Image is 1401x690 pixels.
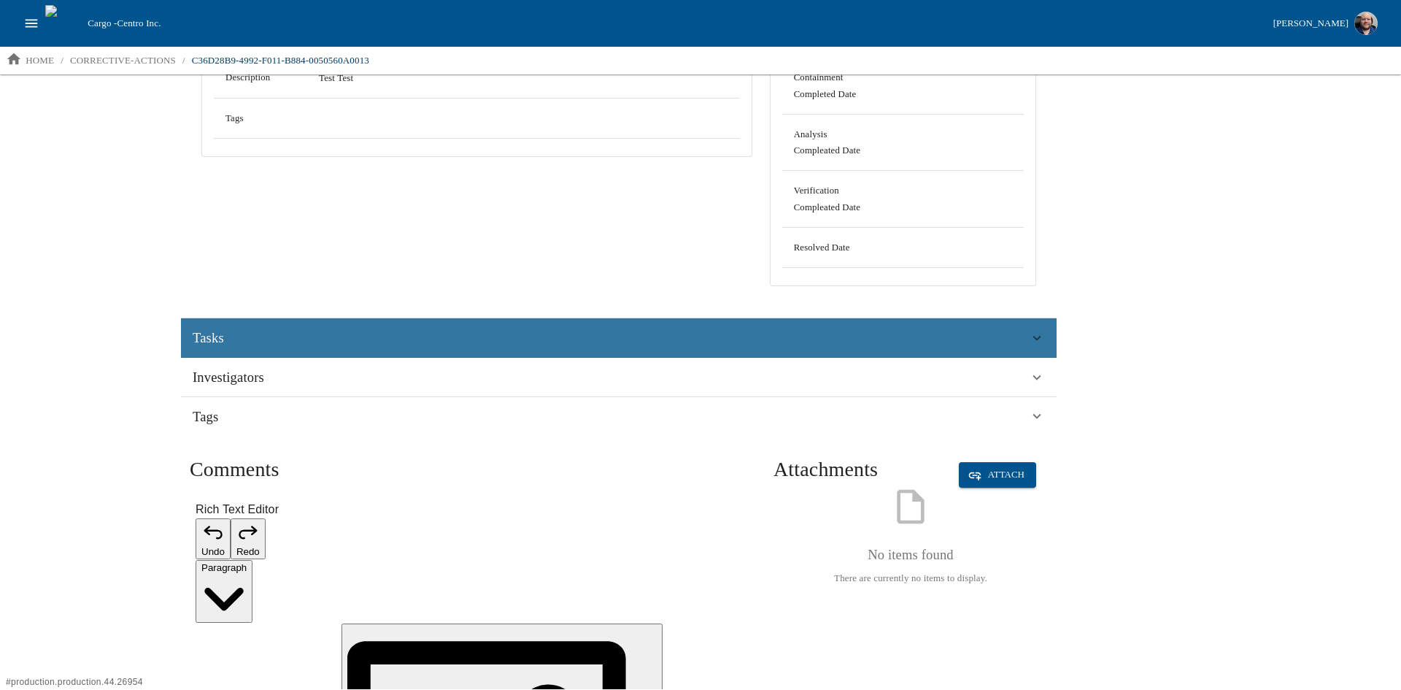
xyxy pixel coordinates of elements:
p: C36D28B9-4992-F011-B884-0050560A0013 [192,53,369,68]
div: Cargo - [82,16,1267,31]
span: Paragraph [201,562,247,573]
span: Centro Inc. [117,18,161,28]
button: Attach [959,462,1036,488]
td: Description [214,58,307,98]
div: [PERSON_NAME] [1273,15,1348,32]
button: Paragraph, Heading [196,560,252,623]
a: C36D28B9-4992-F011-B884-0050560A0013 [186,49,375,72]
div: Tags [181,397,1057,437]
p: No items found [834,544,987,566]
p: home [26,53,54,68]
p: corrective-actions [70,53,176,68]
li: / [182,53,185,68]
span: Redo [236,546,260,557]
div: Investigators [181,358,1057,397]
button: Redo [231,518,266,559]
button: Undo [196,518,231,559]
li: / [61,53,63,68]
span: Investigators [193,367,264,388]
td: Verification Compleated Date [782,171,876,228]
td: Analysis Compleated Date [782,114,876,171]
div: Tasks [181,318,1057,358]
span: Tags [193,406,218,428]
span: Tasks [193,327,224,349]
img: cargo logo [45,5,82,42]
img: Profile image [1354,12,1378,35]
h2: Attachments [773,456,878,483]
span: Comments [190,458,279,480]
p: Test Test [319,71,728,85]
td: Resolved Date [782,228,876,268]
td: Tags [214,98,307,138]
label: Rich Text Editor [196,501,750,518]
button: open drawer [18,9,45,37]
span: Undo [201,546,225,557]
a: corrective-actions [64,49,182,72]
button: [PERSON_NAME] [1267,7,1383,39]
td: Containment Completed Date [782,58,876,115]
p: There are currently no items to display. [834,571,987,586]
